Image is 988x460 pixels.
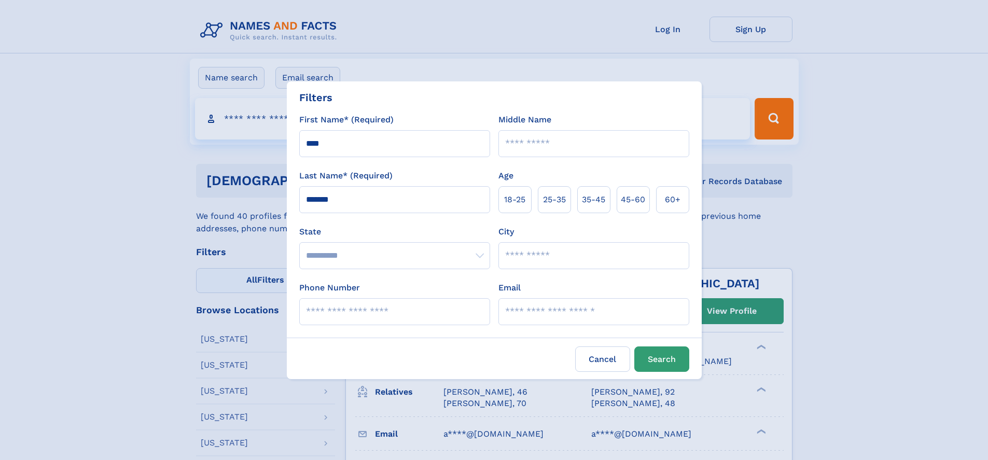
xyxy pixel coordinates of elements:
button: Search [634,346,689,372]
label: Age [498,170,513,182]
span: 25‑35 [543,193,566,206]
span: 35‑45 [582,193,605,206]
label: First Name* (Required) [299,114,394,126]
span: 45‑60 [621,193,645,206]
span: 60+ [665,193,680,206]
label: Last Name* (Required) [299,170,393,182]
label: Email [498,282,521,294]
label: Middle Name [498,114,551,126]
div: Filters [299,90,332,105]
label: Cancel [575,346,630,372]
span: 18‑25 [504,193,525,206]
label: City [498,226,514,238]
label: State [299,226,490,238]
label: Phone Number [299,282,360,294]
